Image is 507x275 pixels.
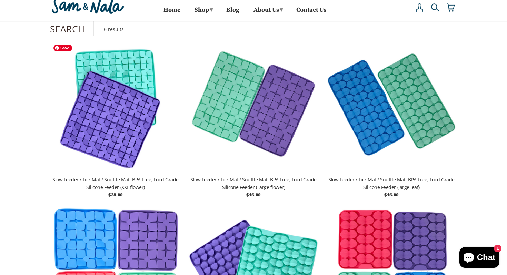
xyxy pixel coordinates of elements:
[50,41,181,200] a: Slow Feeder / Lick Mat / Snuffle Mat- BPA Free, Food Grade Silicone Feeder (XXL flower) Slow Feed...
[53,45,72,51] span: Save
[188,41,319,172] img: Slow Feeder / Lick Mat / Snuffle Mat- BPA Free, Food Grade Silicone Feeder (Large flower)
[108,191,122,198] span: $28.00
[326,41,457,172] img: Slow Feeder / Lick Mat / Snuffle Mat- BPA Free, Food Grade Silicone Feeder (large leaf)
[50,176,181,191] span: Slow Feeder / Lick Mat / Snuffle Mat- BPA Free, Food Grade Silicone Feeder (XXL flower)
[188,41,319,200] a: Slow Feeder / Lick Mat / Snuffle Mat- BPA Free, Food Grade Silicone Feeder (Large flower) Slow Fe...
[163,8,180,19] a: Home
[50,21,94,36] h1: Search
[251,4,285,19] a: About Us▾
[326,41,457,200] a: Slow Feeder / Lick Mat / Snuffle Mat- BPA Free, Food Grade Silicone Feeder (large leaf) Slow Feed...
[457,247,501,269] inbox-online-store-chat: Shopify online store chat
[384,191,398,198] span: $16.00
[431,3,439,19] a: Search
[280,6,283,14] span: ▾
[416,3,424,12] img: user-icon
[50,41,181,172] img: Slow Feeder / Lick Mat / Snuffle Mat- BPA Free, Food Grade Silicone Feeder (XXL flower)
[326,176,457,191] span: Slow Feeder / Lick Mat / Snuffle Mat- BPA Free, Food Grade Silicone Feeder (large leaf)
[296,8,326,19] a: Contact Us
[431,3,439,12] img: search-icon
[104,25,124,33] li: 6 results
[246,191,260,198] span: $16.00
[416,3,424,19] a: My Account
[188,176,319,191] span: Slow Feeder / Lick Mat / Snuffle Mat- BPA Free, Food Grade Silicone Feeder (Large flower)
[226,8,239,19] a: Blog
[192,4,215,19] a: Shop▾
[210,6,213,14] span: ▾
[447,3,455,12] img: cart-icon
